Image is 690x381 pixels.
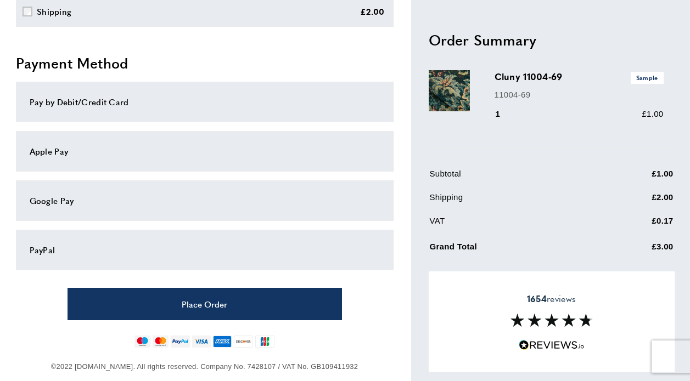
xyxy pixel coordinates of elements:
img: american-express [213,335,232,348]
td: £0.17 [598,214,674,236]
h2: Payment Method [16,53,394,73]
div: Apple Pay [30,145,380,158]
div: Pay by Debit/Credit Card [30,95,380,109]
img: mastercard [153,335,169,348]
div: Google Pay [30,194,380,207]
div: Shipping [37,5,71,18]
span: £1.00 [642,109,663,118]
td: Grand Total [430,238,597,261]
img: jcb [255,335,274,348]
p: 11004-69 [495,88,664,101]
img: discover [234,335,253,348]
img: Reviews.io 5 stars [519,340,585,350]
strong: 1654 [527,292,547,305]
td: £1.00 [598,167,674,189]
span: reviews [527,293,576,304]
h2: Order Summary [429,30,675,49]
div: 1 [495,107,516,121]
td: £3.00 [598,238,674,261]
button: Place Order [68,288,342,320]
img: maestro [134,335,150,348]
img: Cluny 11004-69 [429,70,470,111]
td: Subtotal [430,167,597,189]
img: Reviews section [511,314,593,327]
div: £2.00 [360,5,385,18]
td: VAT [430,214,597,236]
img: visa [192,335,210,348]
td: £2.00 [598,191,674,212]
h3: Cluny 11004-69 [495,70,664,83]
img: paypal [171,335,190,348]
span: Sample [631,72,664,83]
div: PayPal [30,243,380,257]
td: Shipping [430,191,597,212]
span: ©2022 [DOMAIN_NAME]. All rights reserved. Company No. 7428107 / VAT No. GB109411932 [51,362,358,371]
